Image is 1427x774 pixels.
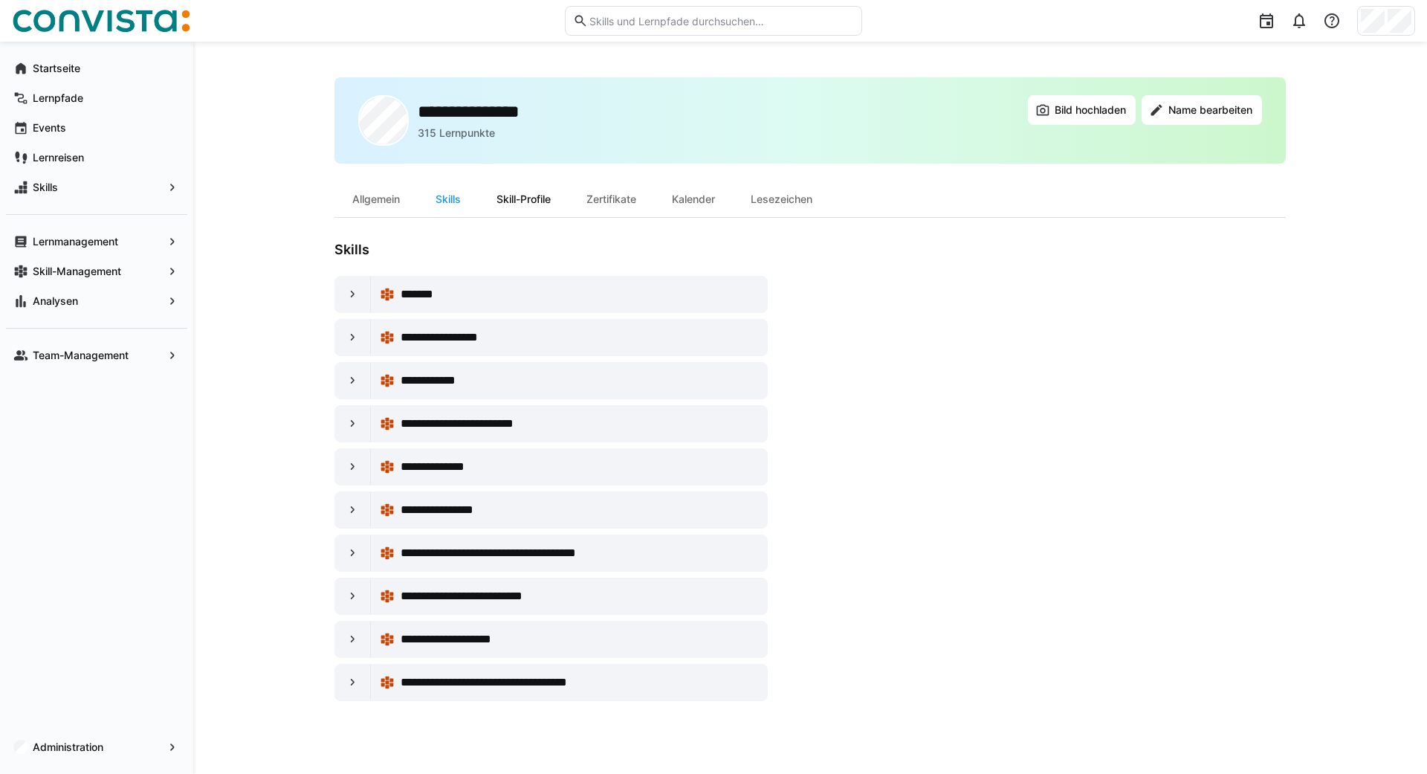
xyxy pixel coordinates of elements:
div: Kalender [654,181,733,217]
div: Allgemein [334,181,418,217]
div: Skill-Profile [479,181,569,217]
p: 315 Lernpunkte [418,126,495,141]
button: Name bearbeiten [1142,95,1262,125]
input: Skills und Lernpfade durchsuchen… [588,14,854,28]
div: Lesezeichen [733,181,830,217]
span: Name bearbeiten [1166,103,1255,117]
div: Skills [418,181,479,217]
button: Bild hochladen [1028,95,1136,125]
span: Bild hochladen [1052,103,1128,117]
h3: Skills [334,242,929,258]
div: Zertifikate [569,181,654,217]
